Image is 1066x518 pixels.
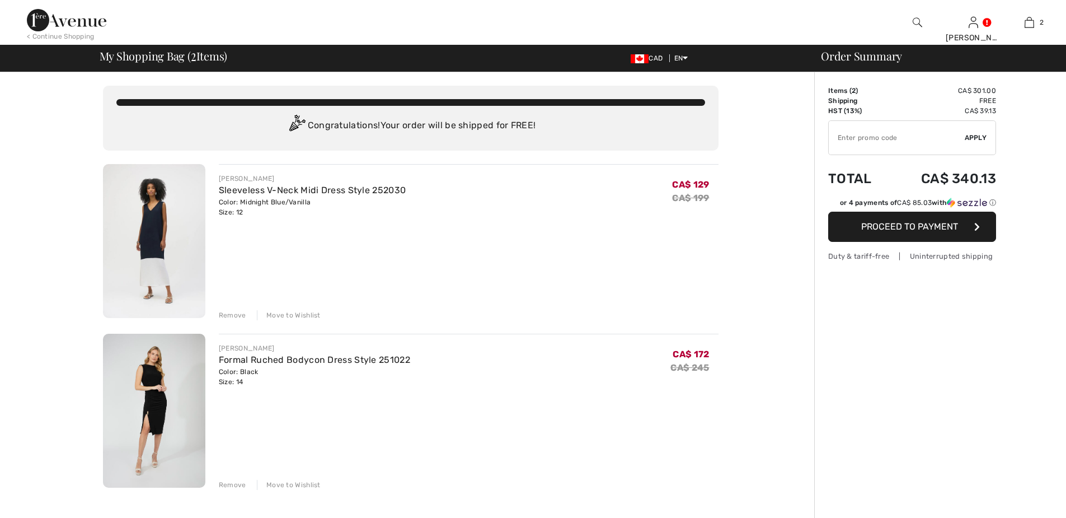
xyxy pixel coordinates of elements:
td: CA$ 39.13 [890,106,996,116]
div: Remove [219,310,246,320]
div: Remove [219,480,246,490]
div: Move to Wishlist [257,480,321,490]
span: Apply [965,133,987,143]
div: or 4 payments of with [840,198,996,208]
span: My Shopping Bag ( Items) [100,50,228,62]
div: [PERSON_NAME] [219,174,406,184]
div: Color: Black Size: 14 [219,367,410,387]
td: Shipping [828,96,890,106]
td: CA$ 340.13 [890,160,996,198]
td: HST (13%) [828,106,890,116]
span: CA$ 85.03 [897,199,932,207]
a: Sleeveless V-Neck Midi Dress Style 252030 [219,185,406,195]
div: Color: Midnight Blue/Vanilla Size: 12 [219,197,406,217]
img: My Bag [1025,16,1034,29]
span: 2 [191,48,196,62]
td: Total [828,160,890,198]
div: Move to Wishlist [257,310,321,320]
span: Proceed to Payment [861,221,958,232]
a: 2 [1002,16,1056,29]
img: Congratulation2.svg [285,115,308,137]
span: EN [674,54,688,62]
div: Congratulations! Your order will be shipped for FREE! [116,115,705,137]
td: CA$ 301.00 [890,86,996,96]
span: 2 [852,87,856,95]
span: CA$ 172 [673,349,709,360]
div: [PERSON_NAME] [946,32,1001,44]
div: or 4 payments ofCA$ 85.03withSezzle Click to learn more about Sezzle [828,198,996,212]
img: 1ère Avenue [27,9,106,31]
div: [PERSON_NAME] [219,343,410,353]
img: My Info [969,16,978,29]
span: CA$ 129 [672,179,709,190]
div: Order Summary [807,50,1059,62]
a: Sign In [969,17,978,27]
button: Proceed to Payment [828,212,996,242]
img: Formal Ruched Bodycon Dress Style 251022 [103,334,205,488]
span: 2 [1040,17,1044,27]
img: search the website [913,16,922,29]
img: Sezzle [947,198,987,208]
td: Items ( ) [828,86,890,96]
input: Promo code [829,121,965,155]
a: Formal Ruched Bodycon Dress Style 251022 [219,354,410,365]
div: < Continue Shopping [27,31,95,41]
img: Canadian Dollar [631,54,649,63]
td: Free [890,96,996,106]
span: CAD [631,54,667,62]
s: CA$ 245 [670,362,709,373]
s: CA$ 199 [672,193,709,203]
img: Sleeveless V-Neck Midi Dress Style 252030 [103,164,205,318]
div: Duty & tariff-free | Uninterrupted shipping [828,251,996,262]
